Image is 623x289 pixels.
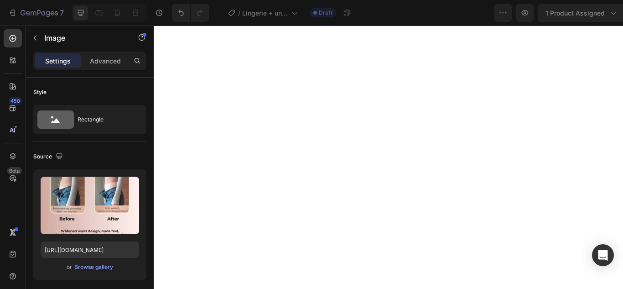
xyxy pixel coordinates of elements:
span: Save [506,9,521,17]
div: Source [33,151,65,163]
button: Browse gallery [74,263,114,272]
p: Settings [45,56,71,66]
div: Beta [7,167,22,174]
div: Browse gallery [74,263,113,271]
button: Save [498,4,529,22]
iframe: Design area [154,26,623,289]
span: or [67,262,72,273]
input: https://example.com/image.jpg [41,242,139,258]
button: 7 [4,4,68,22]
span: Draft [319,9,332,17]
span: Lingerie + undergarment storage box free [242,8,288,18]
img: preview-image [41,177,139,234]
div: Style [33,88,47,96]
button: 1 product assigned [407,4,495,22]
button: Upgrade to publish [532,4,619,22]
div: Rectangle [78,109,133,130]
p: Advanced [90,56,121,66]
div: Undo/Redo [172,4,209,22]
span: / [238,8,240,18]
span: 1 product assigned [415,8,474,18]
p: Image [44,32,122,43]
div: 450 [9,97,22,105]
div: Upgrade to publish [540,8,612,18]
div: Open Intercom Messenger [592,244,614,266]
p: 7 [60,7,64,18]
